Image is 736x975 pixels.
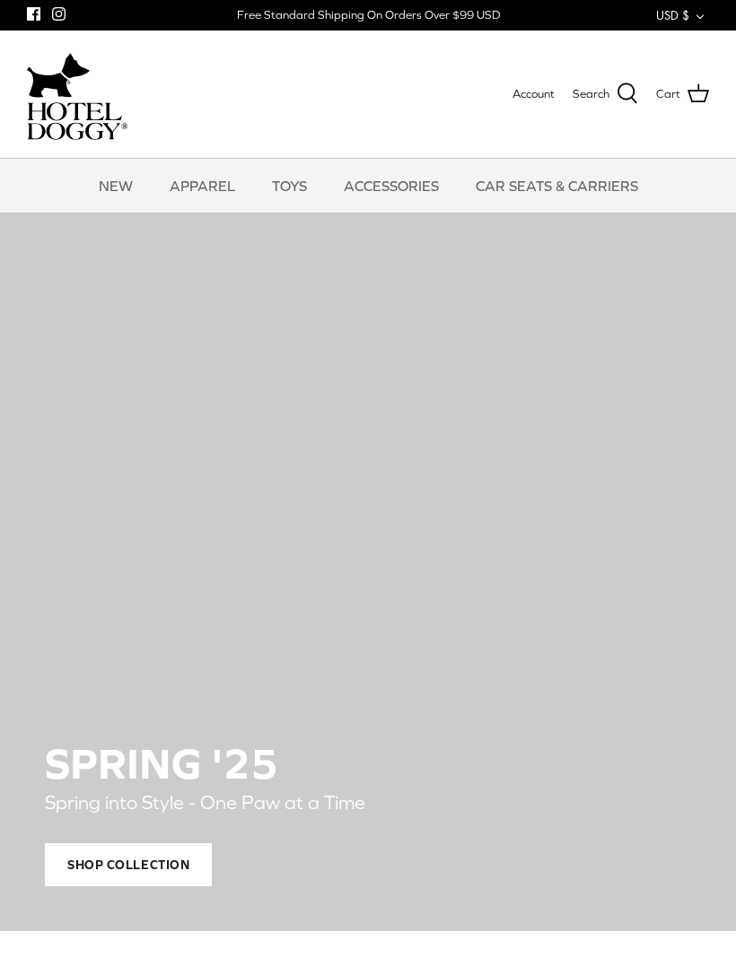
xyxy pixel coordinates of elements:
[460,159,654,213] a: CAR SEATS & CARRIERS
[328,159,455,213] a: ACCESSORIES
[237,7,500,23] div: Free Standard Shipping On Orders Over $99 USD
[573,85,609,104] span: Search
[45,843,212,886] span: Shop Collection
[237,2,500,29] a: Free Standard Shipping On Orders Over $99 USD
[45,740,691,788] h2: SPRING '25
[45,788,691,819] p: Spring into Style - One Paw at a Time
[256,159,323,213] a: TOYS
[656,85,680,104] span: Cart
[573,83,638,106] a: Search
[656,83,709,106] a: Cart
[513,85,555,104] a: Account
[153,159,251,213] a: APPAREL
[27,48,127,140] a: hoteldoggycom
[513,87,555,100] span: Account
[27,102,127,140] img: hoteldoggycom
[83,159,149,213] a: NEW
[52,7,66,21] a: Instagram
[27,7,40,21] a: Facebook
[27,48,90,102] img: dog-icon.svg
